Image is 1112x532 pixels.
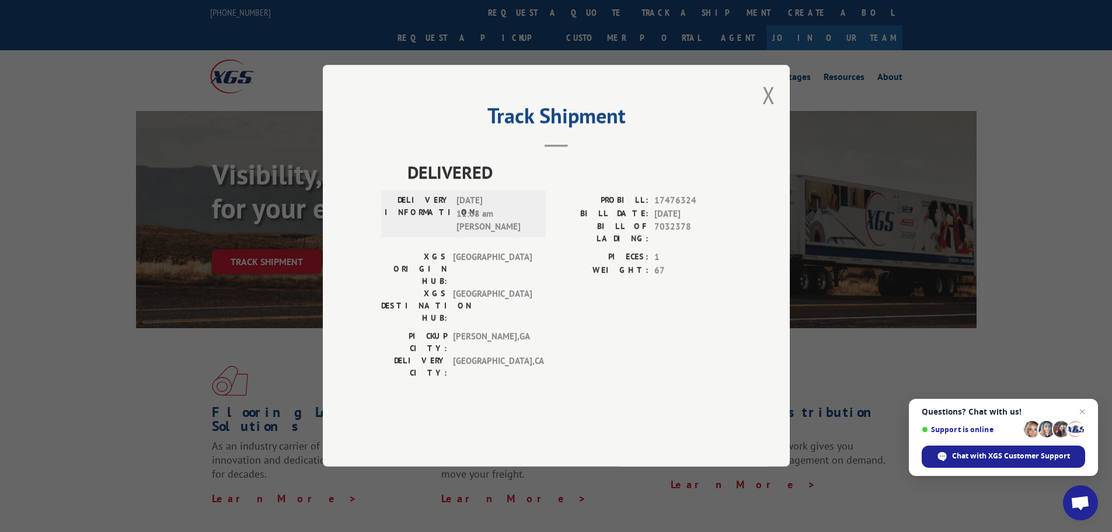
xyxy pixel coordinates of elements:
[654,207,731,221] span: [DATE]
[453,288,532,325] span: [GEOGRAPHIC_DATA]
[556,221,649,245] label: BILL OF LADING:
[453,331,532,355] span: [PERSON_NAME] , GA
[381,355,447,380] label: DELIVERY CITY:
[952,451,1070,461] span: Chat with XGS Customer Support
[762,79,775,110] button: Close modal
[1063,485,1098,520] div: Open chat
[1075,405,1089,419] span: Close chat
[654,251,731,265] span: 1
[654,264,731,277] span: 67
[385,194,451,234] label: DELIVERY INFORMATION:
[556,194,649,208] label: PROBILL:
[922,407,1085,416] span: Questions? Chat with us!
[453,355,532,380] span: [GEOGRAPHIC_DATA] , CA
[381,107,731,130] h2: Track Shipment
[922,446,1085,468] div: Chat with XGS Customer Support
[922,425,1020,434] span: Support is online
[381,251,447,288] label: XGS ORIGIN HUB:
[556,264,649,277] label: WEIGHT:
[556,251,649,265] label: PIECES:
[456,194,535,234] span: [DATE] 11:08 am [PERSON_NAME]
[381,288,447,325] label: XGS DESTINATION HUB:
[453,251,532,288] span: [GEOGRAPHIC_DATA]
[381,331,447,355] label: PICKUP CITY:
[407,159,731,186] span: DELIVERED
[654,221,731,245] span: 7032378
[654,194,731,208] span: 17476324
[556,207,649,221] label: BILL DATE:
